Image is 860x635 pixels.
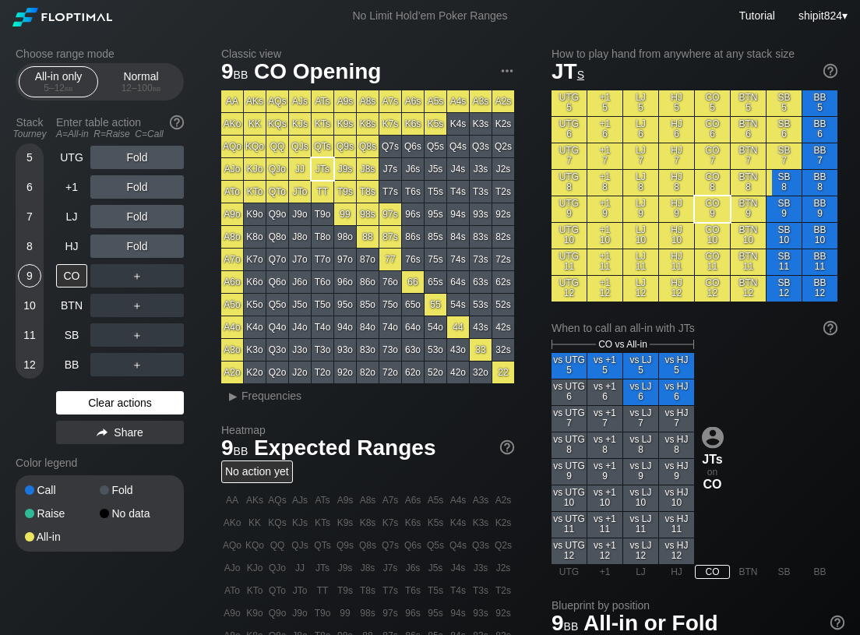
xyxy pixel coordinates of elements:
[802,117,837,143] div: BB 6
[25,531,100,542] div: All-in
[334,316,356,338] div: 94o
[470,316,492,338] div: 43s
[659,276,694,302] div: HJ 12
[266,339,288,361] div: Q3o
[447,362,469,383] div: 42o
[552,322,837,334] div: When to call an all-in with JTs
[266,158,288,180] div: QJo
[312,294,333,316] div: T5o
[244,271,266,293] div: K6o
[731,223,766,249] div: BTN 10
[767,143,802,169] div: SB 7
[447,90,469,112] div: A4s
[56,205,87,228] div: LJ
[587,196,622,222] div: +1 9
[312,90,333,112] div: ATs
[492,181,514,203] div: T2s
[334,339,356,361] div: 93o
[244,339,266,361] div: K3o
[447,158,469,180] div: J4s
[731,117,766,143] div: BTN 6
[470,158,492,180] div: J3s
[587,170,622,196] div: +1 8
[334,249,356,270] div: 97o
[289,226,311,248] div: J8o
[56,264,87,288] div: CO
[289,362,311,383] div: J2o
[552,196,587,222] div: UTG 9
[425,339,446,361] div: 53o
[470,113,492,135] div: K3s
[266,181,288,203] div: QTo
[470,181,492,203] div: T3s
[822,62,839,79] img: help.32db89a4.svg
[802,249,837,275] div: BB 11
[312,203,333,225] div: T9o
[357,203,379,225] div: 98s
[221,294,243,316] div: A5o
[16,48,184,60] h2: Choose range mode
[379,113,401,135] div: K7s
[659,117,694,143] div: HJ 6
[221,136,243,157] div: AQo
[334,158,356,180] div: J9s
[334,203,356,225] div: 99
[221,48,514,60] h2: Classic view
[425,271,446,293] div: 65s
[379,316,401,338] div: 74o
[402,271,424,293] div: 66
[23,67,94,97] div: All-in only
[470,249,492,270] div: 73s
[289,113,311,135] div: KJs
[425,249,446,270] div: 75s
[492,113,514,135] div: K2s
[695,196,730,222] div: CO 9
[587,143,622,169] div: +1 7
[266,362,288,383] div: Q2o
[56,323,87,347] div: SB
[731,90,766,116] div: BTN 5
[18,175,41,199] div: 6
[357,316,379,338] div: 84o
[18,205,41,228] div: 7
[402,158,424,180] div: J6s
[357,339,379,361] div: 83o
[552,170,587,196] div: UTG 8
[731,249,766,275] div: BTN 11
[695,143,730,169] div: CO 7
[379,249,401,270] div: 77
[289,316,311,338] div: J4o
[221,271,243,293] div: A6o
[695,249,730,275] div: CO 11
[18,294,41,317] div: 10
[402,203,424,225] div: 96s
[447,249,469,270] div: 74s
[56,294,87,317] div: BTN
[402,226,424,248] div: 86s
[244,249,266,270] div: K7o
[623,223,658,249] div: LJ 10
[695,90,730,116] div: CO 5
[425,226,446,248] div: 85s
[312,158,333,180] div: JTs
[492,294,514,316] div: 52s
[357,113,379,135] div: K8s
[425,316,446,338] div: 54o
[822,319,839,337] img: help.32db89a4.svg
[12,8,112,26] img: Floptimal logo
[447,181,469,203] div: T4s
[90,146,184,169] div: Fold
[623,196,658,222] div: LJ 9
[357,90,379,112] div: A8s
[798,9,842,22] span: shipit824
[9,129,50,139] div: Tourney
[357,136,379,157] div: Q8s
[244,90,266,112] div: AKs
[108,83,174,93] div: 12 – 100
[767,117,802,143] div: SB 6
[499,439,516,456] img: help.32db89a4.svg
[447,316,469,338] div: 44
[100,508,174,519] div: No data
[425,181,446,203] div: T5s
[329,9,530,26] div: No Limit Hold’em Poker Ranges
